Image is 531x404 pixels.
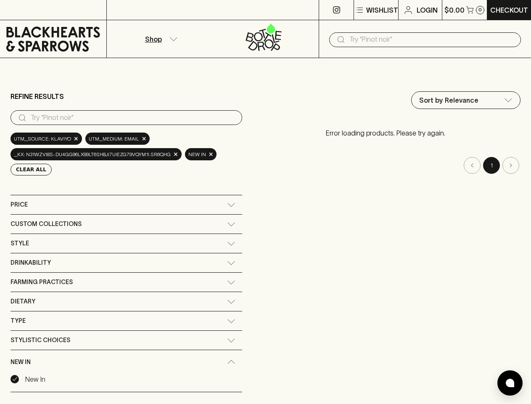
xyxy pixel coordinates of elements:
button: Shop [107,20,213,58]
span: Drinkability [11,258,51,268]
p: New In [25,374,45,384]
input: Try "Pinot noir" [349,33,514,46]
button: page 1 [483,157,500,174]
div: Price [11,195,242,214]
div: New In [11,350,242,374]
div: Sort by Relevance [412,92,520,109]
span: Dietary [11,296,35,307]
span: utm_source: Klaviyo [14,135,71,143]
span: × [173,150,178,159]
div: Dietary [11,292,242,311]
span: Custom Collections [11,219,82,229]
p: Sort by Relevance [419,95,478,105]
div: Style [11,234,242,253]
p: $0.00 [444,5,465,15]
span: Farming Practices [11,277,73,287]
p: Wishlist [366,5,398,15]
span: _kx: n31wzVi8S-dU4GG96lX99lt6SH8ji7uiezG79vqYM1I.Sr6qHg [14,150,171,159]
div: Type [11,311,242,330]
span: New In [188,150,206,159]
span: × [142,134,147,143]
button: Clear All [11,164,52,175]
p: Error loading products. Please try again. [251,120,520,146]
span: Price [11,199,28,210]
img: bubble-icon [506,379,514,387]
p: Shop [145,34,162,44]
span: Stylistic Choices [11,335,70,346]
span: utm_medium: email [89,135,139,143]
span: New In [11,357,31,367]
p: 0 [478,8,482,12]
p: Checkout [490,5,528,15]
span: Type [11,316,26,326]
div: Drinkability [11,253,242,272]
div: Stylistic Choices [11,331,242,350]
span: × [74,134,79,143]
p: ⠀ [107,5,114,15]
span: Style [11,238,29,249]
nav: pagination navigation [251,157,520,174]
div: Farming Practices [11,273,242,292]
input: Try “Pinot noir” [31,111,235,125]
span: × [209,150,214,159]
p: Login [417,5,438,15]
p: Refine Results [11,91,64,101]
div: Custom Collections [11,215,242,234]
